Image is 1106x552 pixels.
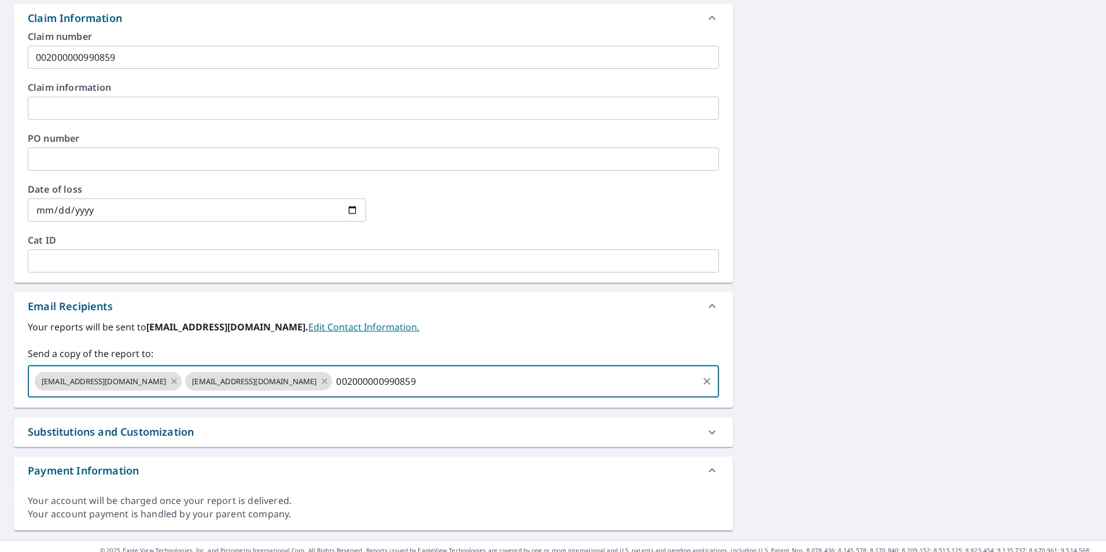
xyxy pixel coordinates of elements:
[185,376,323,387] span: [EMAIL_ADDRESS][DOMAIN_NAME]
[14,417,733,447] div: Substitutions and Customization
[28,320,719,334] label: Your reports will be sent to
[28,507,719,521] div: Your account payment is handled by your parent company.
[28,134,719,143] label: PO number
[28,185,366,194] label: Date of loss
[28,494,719,507] div: Your account will be charged once your report is delivered.
[35,372,182,391] div: [EMAIL_ADDRESS][DOMAIN_NAME]
[28,235,719,245] label: Cat ID
[185,372,332,391] div: [EMAIL_ADDRESS][DOMAIN_NAME]
[28,10,122,26] div: Claim Information
[28,299,113,314] div: Email Recipients
[35,376,173,387] span: [EMAIL_ADDRESS][DOMAIN_NAME]
[699,373,715,389] button: Clear
[308,321,419,333] a: EditContactInfo
[14,292,733,320] div: Email Recipients
[14,4,733,32] div: Claim Information
[28,424,194,440] div: Substitutions and Customization
[146,321,308,333] b: [EMAIL_ADDRESS][DOMAIN_NAME].
[28,347,719,360] label: Send a copy of the report to:
[28,83,719,92] label: Claim information
[14,457,733,484] div: Payment Information
[28,463,139,479] div: Payment Information
[28,32,719,41] label: Claim number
